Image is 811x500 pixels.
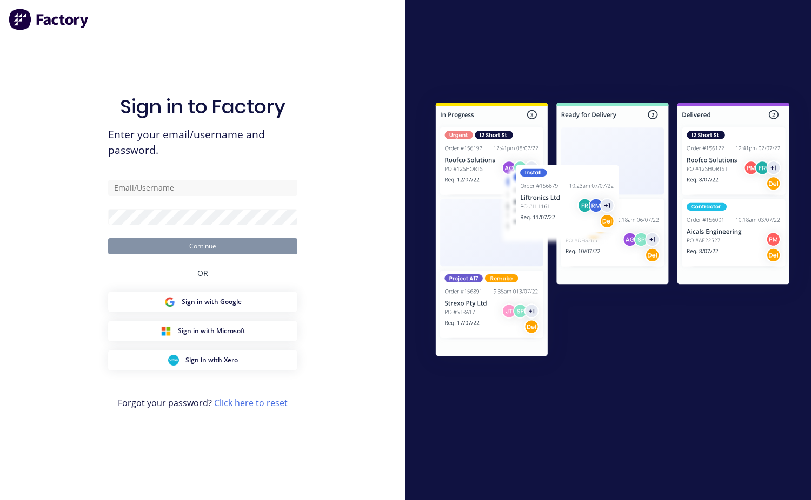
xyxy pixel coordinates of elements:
button: Continue [108,238,297,254]
h1: Sign in to Factory [120,95,285,118]
img: Sign in [414,83,811,379]
img: Google Sign in [164,296,175,307]
a: Click here to reset [214,397,288,409]
input: Email/Username [108,180,297,196]
img: Microsoft Sign in [161,326,171,336]
span: Forgot your password? [118,396,288,409]
div: OR [197,254,208,292]
span: Sign in with Google [182,297,242,307]
span: Sign in with Xero [185,355,238,365]
button: Xero Sign inSign in with Xero [108,350,297,370]
button: Google Sign inSign in with Google [108,292,297,312]
span: Sign in with Microsoft [178,326,245,336]
img: Xero Sign in [168,355,179,366]
button: Microsoft Sign inSign in with Microsoft [108,321,297,341]
img: Factory [9,9,90,30]
span: Enter your email/username and password. [108,127,297,158]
